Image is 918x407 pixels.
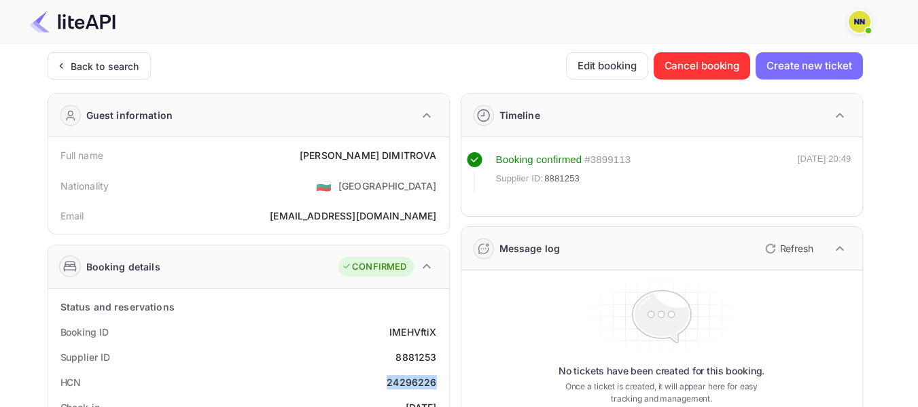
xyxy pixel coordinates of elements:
div: # 3899113 [584,152,631,168]
span: 8881253 [544,172,580,185]
div: Supplier ID [60,350,110,364]
div: Booking ID [60,325,109,339]
span: Supplier ID: [496,172,544,185]
div: Status and reservations [60,300,175,314]
div: Timeline [499,108,540,122]
button: Create new ticket [756,52,862,79]
div: Nationality [60,179,109,193]
div: [GEOGRAPHIC_DATA] [338,179,437,193]
div: Full name [60,148,103,162]
button: Cancel booking [654,52,751,79]
div: 8881253 [395,350,436,364]
div: IMEHVftiX [389,325,436,339]
div: [EMAIL_ADDRESS][DOMAIN_NAME] [270,209,436,223]
div: Message log [499,241,561,255]
p: Refresh [780,241,813,255]
div: [DATE] 20:49 [798,152,851,192]
p: Once a ticket is created, it will appear here for easy tracking and management. [554,381,769,405]
button: Refresh [757,238,819,260]
img: N/A N/A [849,11,870,33]
div: Back to search [71,59,139,73]
div: CONFIRMED [342,260,406,274]
div: 24296226 [387,375,436,389]
div: Booking confirmed [496,152,582,168]
div: HCN [60,375,82,389]
img: LiteAPI Logo [30,11,116,33]
div: [PERSON_NAME] DIMITROVA [300,148,436,162]
p: No tickets have been created for this booking. [559,364,765,378]
div: Guest information [86,108,173,122]
button: Edit booking [566,52,648,79]
span: United States [316,173,332,198]
div: Email [60,209,84,223]
div: Booking details [86,260,160,274]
